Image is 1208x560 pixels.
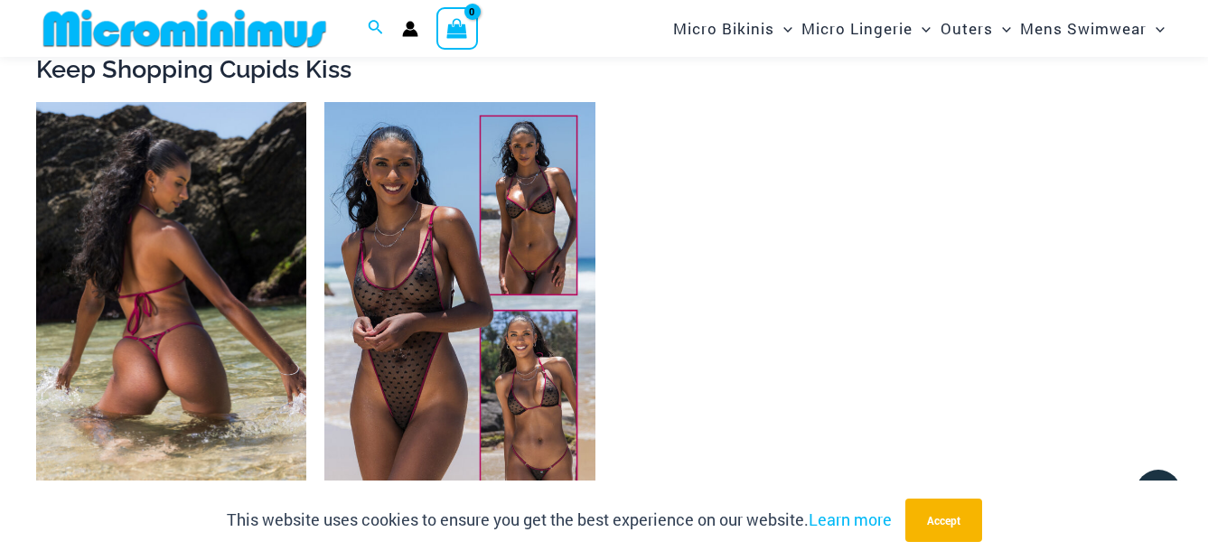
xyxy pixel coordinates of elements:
[669,5,797,51] a: Micro BikinisMenu ToggleMenu Toggle
[227,507,892,534] p: This website uses cookies to ensure you get the best experience on our website.
[36,53,1172,85] h2: Keep Shopping Cupids Kiss
[324,102,595,508] a: Cupids Kiss Hearts PackCupids Kiss Hearts 312 Tri Top 449 Thong 04Cupids Kiss Hearts 312 Tri Top ...
[913,5,931,51] span: Menu Toggle
[1016,5,1169,51] a: Mens SwimwearMenu ToggleMenu Toggle
[324,102,595,508] img: Cupids Kiss Hearts Pack
[1147,5,1165,51] span: Menu Toggle
[1020,5,1147,51] span: Mens Swimwear
[797,5,935,51] a: Micro LingerieMenu ToggleMenu Toggle
[993,5,1011,51] span: Menu Toggle
[436,7,478,49] a: View Shopping Cart, empty
[905,499,982,542] button: Accept
[673,5,774,51] span: Micro Bikinis
[368,17,384,41] a: Search icon link
[801,5,913,51] span: Micro Lingerie
[36,102,306,508] img: Cupids Kiss Hearts 312 Tri Top 456 Micro 09
[941,5,993,51] span: Outers
[36,102,306,508] a: Cupids Kiss Hearts 312 Tri Top 456 Micro 06Cupids Kiss Hearts 312 Tri Top 456 Micro 09Cupids Kiss...
[402,21,418,37] a: Account icon link
[36,8,333,49] img: MM SHOP LOGO FLAT
[809,509,892,530] a: Learn more
[774,5,792,51] span: Menu Toggle
[936,5,1016,51] a: OutersMenu ToggleMenu Toggle
[666,3,1172,54] nav: Site Navigation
